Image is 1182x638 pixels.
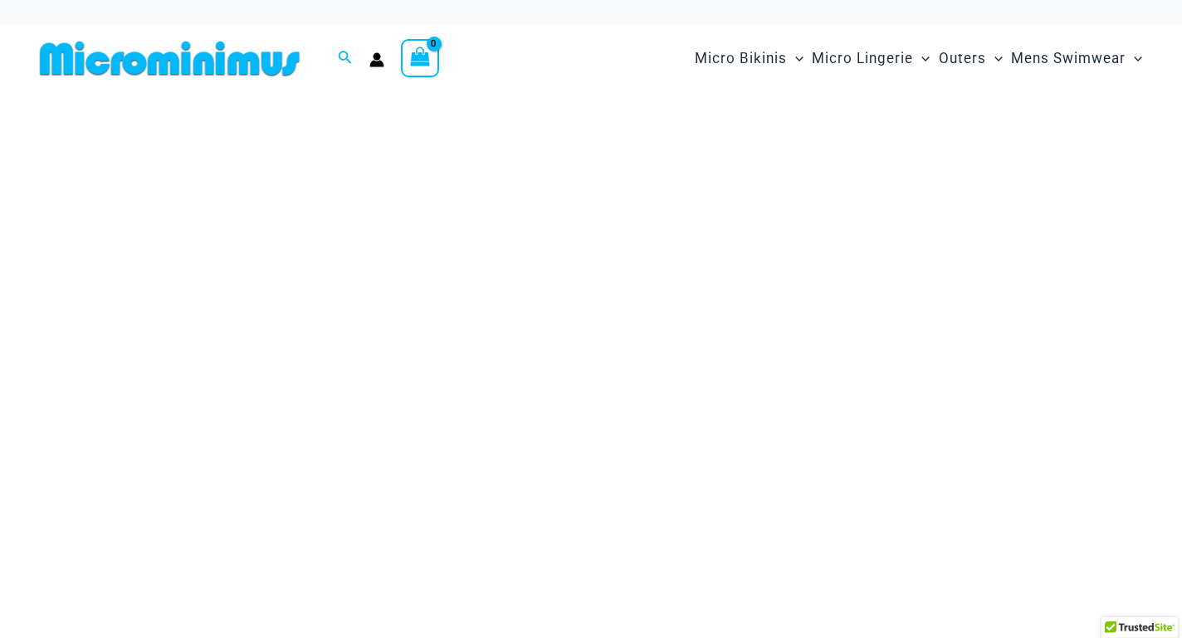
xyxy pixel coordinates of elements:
[808,33,934,84] a: Micro LingerieMenu ToggleMenu Toggle
[1007,33,1146,84] a: Mens SwimwearMenu ToggleMenu Toggle
[695,37,787,80] span: Micro Bikinis
[1126,37,1142,80] span: Menu Toggle
[688,31,1149,86] nav: Site Navigation
[787,37,803,80] span: Menu Toggle
[913,37,930,80] span: Menu Toggle
[935,33,1007,84] a: OutersMenu ToggleMenu Toggle
[1011,37,1126,80] span: Mens Swimwear
[33,40,306,77] img: MM SHOP LOGO FLAT
[338,48,353,69] a: Search icon link
[939,37,986,80] span: Outers
[986,37,1003,80] span: Menu Toggle
[369,52,384,67] a: Account icon link
[401,39,439,77] a: View Shopping Cart, empty
[812,37,913,80] span: Micro Lingerie
[691,33,808,84] a: Micro BikinisMenu ToggleMenu Toggle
